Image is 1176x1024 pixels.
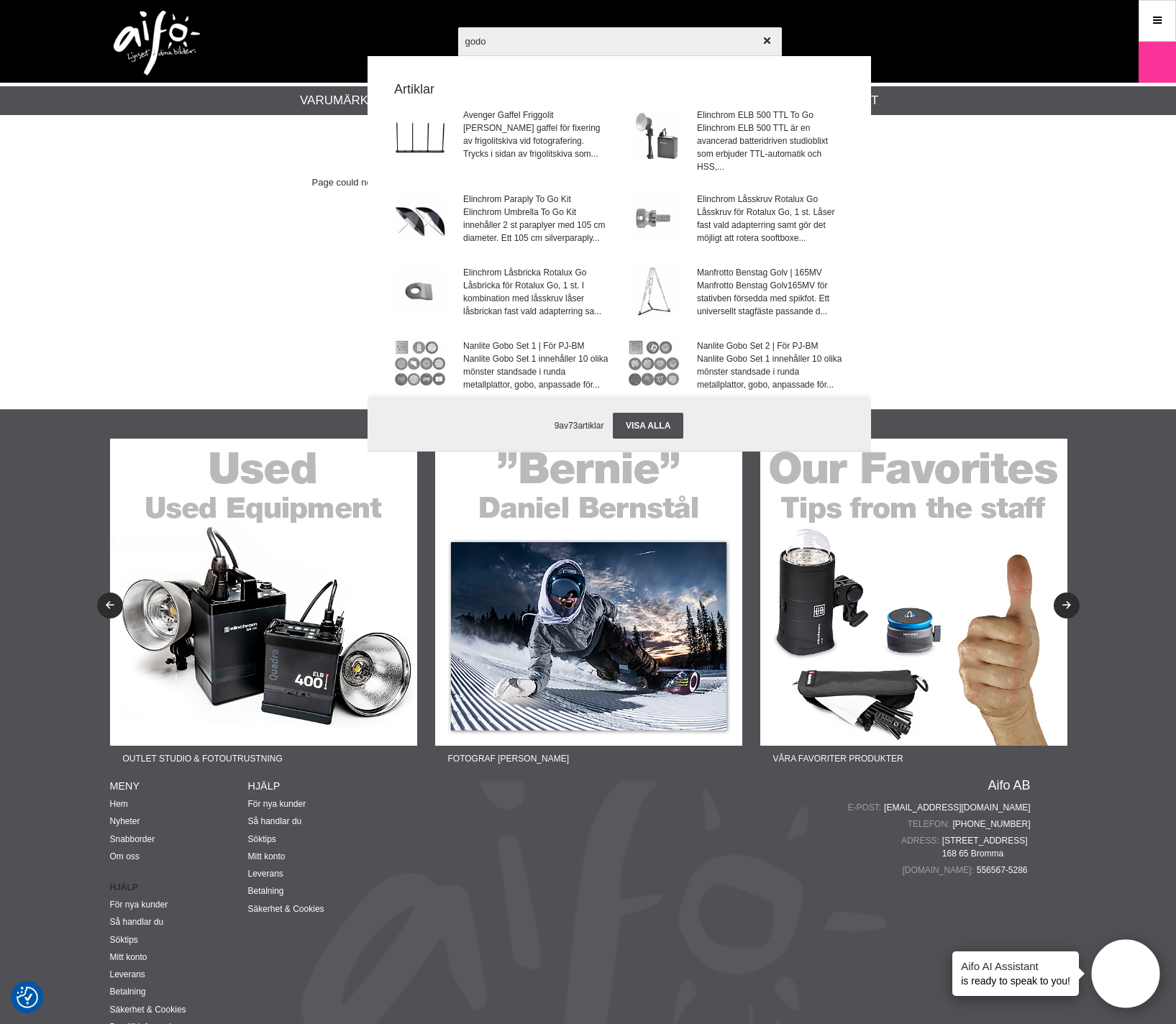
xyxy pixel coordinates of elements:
span: Elinchrom Låsbricka Rotalux Go [463,266,609,279]
img: el26362-001.jpg [395,193,445,243]
span: av [559,421,568,431]
a: Nanlite Gobo Set 1 | För PJ-BMNanlite Gobo Set 1 innehåller 10 olika mönster standsade i runda me... [386,331,619,403]
img: na-asgbbset1-001.jpg [395,339,445,390]
span: Låsskruv för Rotalux Go, 1 st. Låser fast vald adapterring samt gör det möjligt att rotera sooftb... [697,206,843,244]
span: artiklar [578,421,603,431]
span: Nanlite Gobo Set 1 innehåller 10 olika mönster standsade i runda metallplattor, gobo, anpassade f... [463,352,609,391]
img: logo.png [114,11,200,76]
span: Nanlite Gobo Set 2 | För PJ-BM [697,339,843,352]
a: Elinchrom Paraply To Go KitElinchrom Umbrella To Go Kit innehåller 2 st paraplyer med 105 cm diam... [386,184,619,256]
button: Samtyckesinställningar [17,984,38,1010]
a: Avenger Gaffel Friggolit[PERSON_NAME] gaffel för fixering av frigolitskiva vid fotografering. Try... [386,100,619,183]
a: Varumärken [300,91,386,110]
span: Elinchrom Paraply To Go Kit [463,193,609,206]
a: Nanlite Gobo Set 2 | För PJ-BMNanlite Gobo Set 1 innehåller 10 olika mönster standsade i runda me... [620,331,852,403]
span: Elinchrom ELB 500 TTL är en avancerad batteridriven studioblixt som erbjuder TTL-automatik och HS... [697,122,843,173]
img: el10309-onehead.jpg [629,109,679,159]
span: 9 [555,421,560,431]
span: Elinchrom Umbrella To Go Kit innehåller 2 st paraplyer med 105 cm diameter. Ett 105 cm silverpara... [463,206,609,244]
span: Låsbricka för Rotalux Go, 1 st. I kombination med låsskruv låser låsbrickan fast vald adapterring... [463,279,609,318]
span: Elinchrom Låsskruv Rotalux Go [697,193,843,206]
span: Elinchrom ELB 500 TTL To Go [697,109,843,122]
span: Nanlite Gobo Set 1 innehåller 10 olika mönster standsade i runda metallplattor, gobo, anpassade f... [697,352,843,391]
img: el206039-001.jpg [395,266,445,316]
a: Elinchrom Låsbricka Rotalux GoLåsbricka för Rotalux Go, 1 st. I kombination med låsskruv låser lå... [386,257,619,329]
span: 73 [568,421,578,431]
a: Elinchrom ELB 500 TTL To GoElinchrom ELB 500 TTL är en avancerad batteridriven studioblixt som er... [620,100,852,183]
img: el206038-001.jpg [629,193,679,243]
span: Avenger Gaffel Friggolit [463,109,609,122]
span: Manfrotto Benstag Golv | 165MV [697,266,843,279]
img: Revisit consent button [17,987,38,1008]
img: ma143f.jpg [395,109,445,159]
img: ma-165mv-001.jpg [629,266,679,316]
a: Elinchrom Låsskruv Rotalux GoLåsskruv för Rotalux Go, 1 st. Låser fast vald adapterring samt gör ... [620,184,852,256]
span: Manfrotto Benstag Golv165MV för stativben försedda med spikfot. Ett universellt stagfäste passand... [697,279,843,318]
a: Manfrotto Benstag Golv | 165MVManfrotto Benstag Golv165MV för stativben försedda med spikfot. Ett... [620,257,852,329]
input: Sök produkter ... [458,16,782,66]
a: Visa alla [613,413,683,439]
img: na-asgbbset2-001.jpg [629,339,679,390]
strong: Artiklar [386,80,853,99]
span: [PERSON_NAME] gaffel för fixering av frigolitskiva vid fotografering. Trycks i sidan av frigolits... [463,122,609,160]
span: Nanlite Gobo Set 1 | För PJ-BM [463,339,609,352]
